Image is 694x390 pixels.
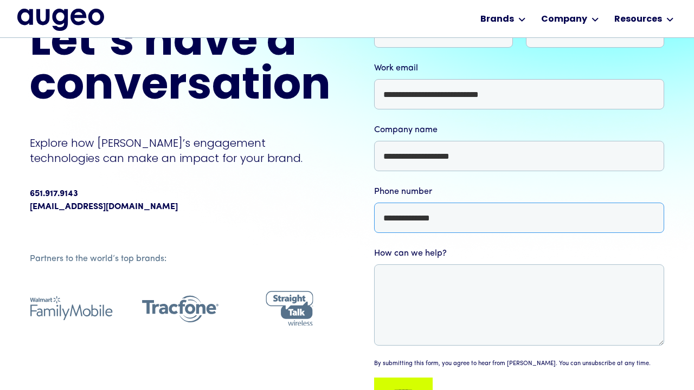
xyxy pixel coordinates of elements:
div: 651.917.9143 [30,187,78,200]
img: Client logo who trusts Augeo to maximize engagement. [248,291,331,326]
img: Augeo's full logo in midnight blue. [17,9,104,30]
div: Partners to the world’s top brands: [30,252,331,265]
label: Company name [374,123,664,136]
div: Company [541,13,587,26]
img: Client logo who trusts Augeo to maximize engagement. [139,291,222,326]
div: Resources [614,13,662,26]
h2: Let’s have a conversation [30,22,331,109]
label: How can we help? [374,247,664,260]
label: Work email [374,62,664,75]
div: By submitting this form, you agree to hear from [PERSON_NAME]. You can unsubscribe at any time. [374,360,651,369]
a: [EMAIL_ADDRESS][DOMAIN_NAME] [30,200,178,213]
img: Client logo who trusts Augeo to maximize engagement. [30,291,113,326]
a: home [17,9,104,30]
label: Phone number [374,185,664,198]
div: Brands [480,13,514,26]
p: Explore how [PERSON_NAME]’s engagement technologies can make an impact for your brand. [30,135,331,166]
